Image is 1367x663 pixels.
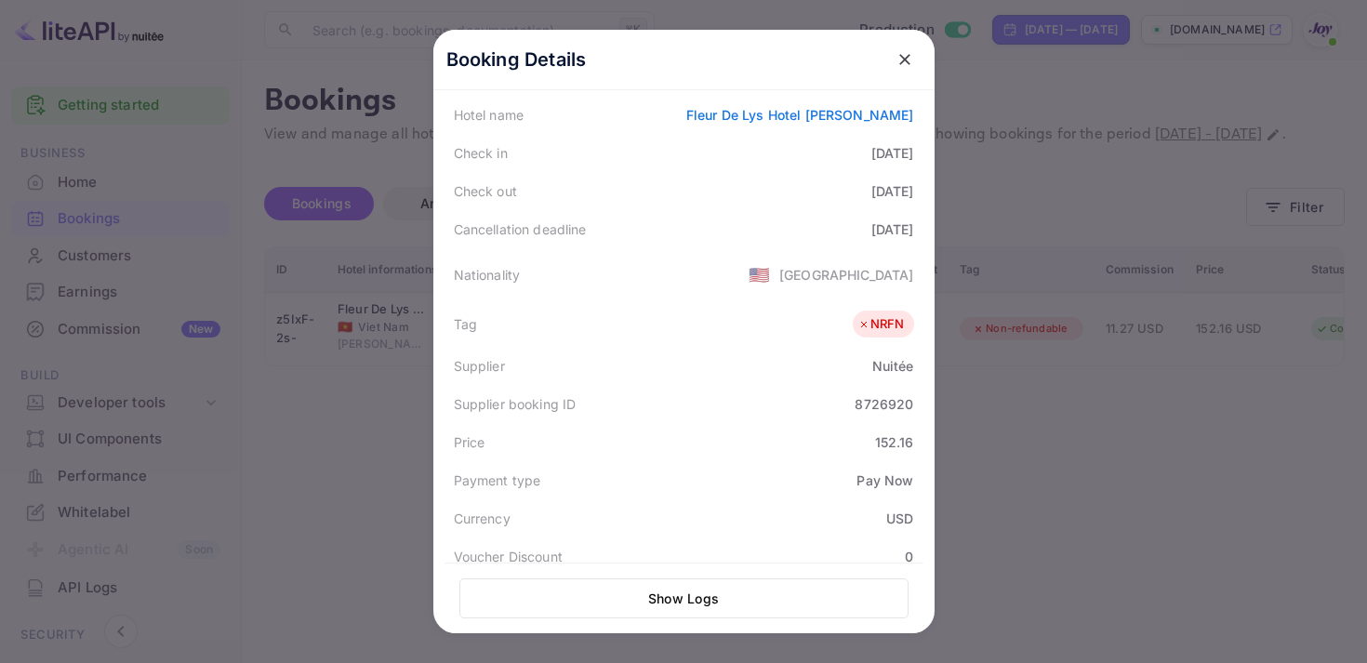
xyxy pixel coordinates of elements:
button: Show Logs [459,578,909,618]
div: [DATE] [871,143,914,163]
div: Check in [454,143,508,163]
span: United States [749,258,770,291]
button: close [888,43,922,76]
div: [GEOGRAPHIC_DATA] [779,265,914,285]
div: Payment type [454,471,541,490]
div: Nationality [454,265,521,285]
div: Nuitée [872,356,914,376]
div: Price [454,432,485,452]
div: Supplier booking ID [454,394,577,414]
div: Check out [454,181,517,201]
div: Hotel name [454,105,524,125]
div: 0 [905,547,913,566]
div: [DATE] [871,181,914,201]
div: USD [886,509,913,528]
div: NRFN [857,315,905,334]
p: Booking Details [446,46,587,73]
div: Cancellation deadline [454,219,587,239]
div: Tag [454,314,477,334]
div: 152.16 [875,432,914,452]
div: 8726920 [855,394,913,414]
div: Pay Now [856,471,913,490]
div: [DATE] [871,219,914,239]
div: Supplier [454,356,505,376]
a: Fleur De Lys Hotel [PERSON_NAME] [686,107,914,123]
div: Currency [454,509,511,528]
div: Voucher Discount [454,547,563,566]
